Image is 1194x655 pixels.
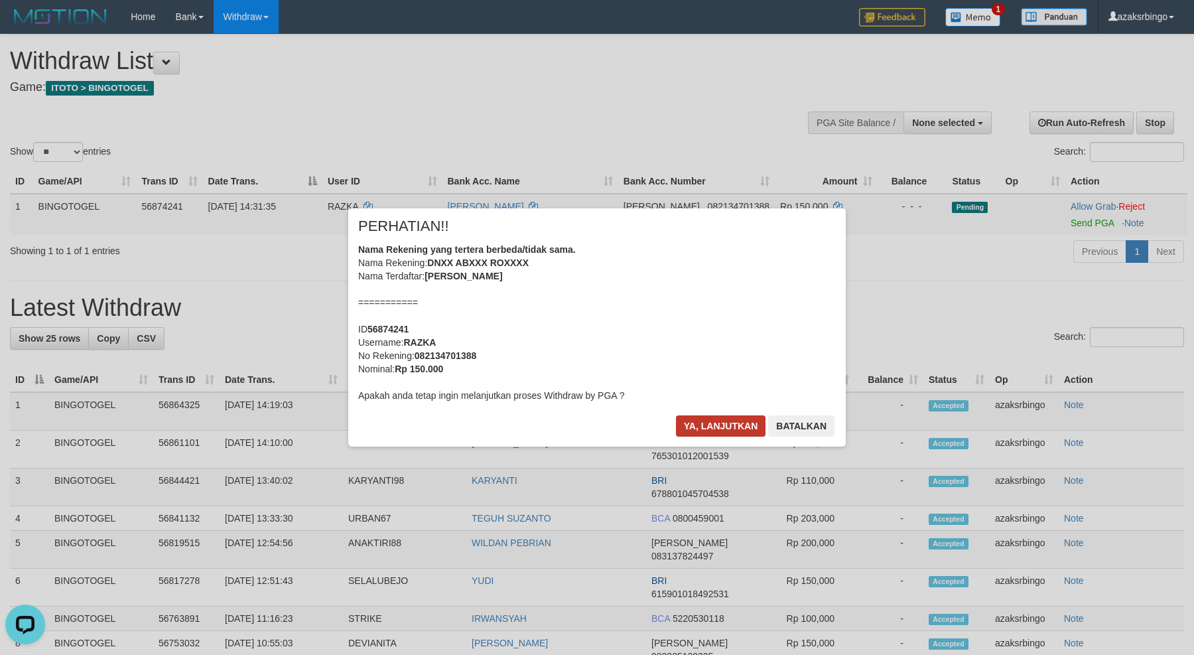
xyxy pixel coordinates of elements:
[5,5,45,45] button: Open LiveChat chat widget
[768,415,834,437] button: Batalkan
[358,244,576,255] b: Nama Rekening yang tertera berbeda/tidak sama.
[395,364,443,374] b: Rp 150.000
[415,350,476,361] b: 082134701388
[367,324,409,334] b: 56874241
[358,220,449,233] span: PERHATIAN!!
[425,271,502,281] b: [PERSON_NAME]
[403,337,436,348] b: RAZKA
[676,415,766,437] button: Ya, lanjutkan
[427,257,529,268] b: DNXX ABXXX ROXXXX
[358,243,836,402] div: Nama Rekening: Nama Terdaftar: =========== ID Username: No Rekening: Nominal: Apakah anda tetap i...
